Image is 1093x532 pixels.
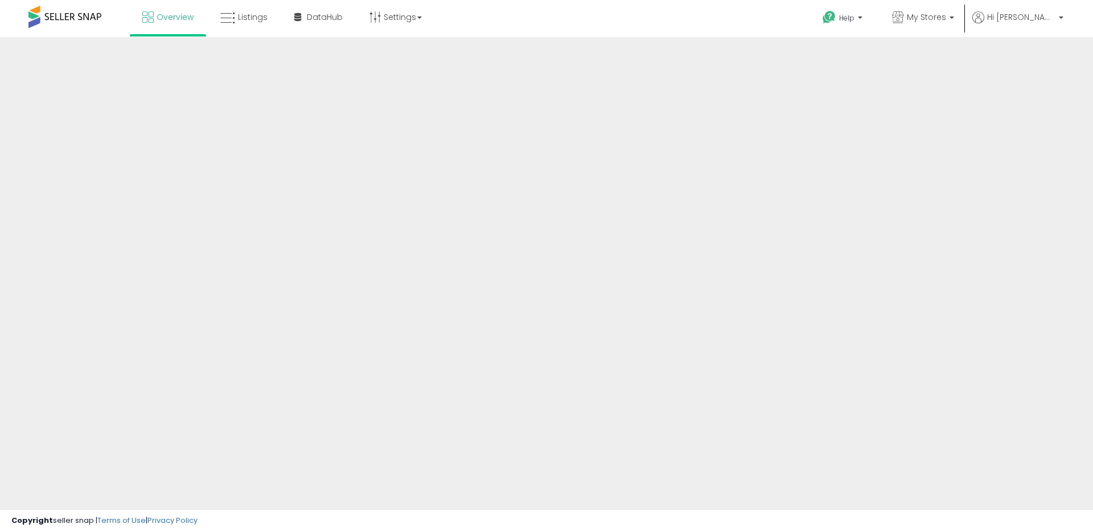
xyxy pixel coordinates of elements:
[972,11,1063,37] a: Hi [PERSON_NAME]
[157,11,194,23] span: Overview
[813,2,874,37] a: Help
[839,13,854,23] span: Help
[987,11,1055,23] span: Hi [PERSON_NAME]
[907,11,946,23] span: My Stores
[238,11,268,23] span: Listings
[307,11,343,23] span: DataHub
[822,10,836,24] i: Get Help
